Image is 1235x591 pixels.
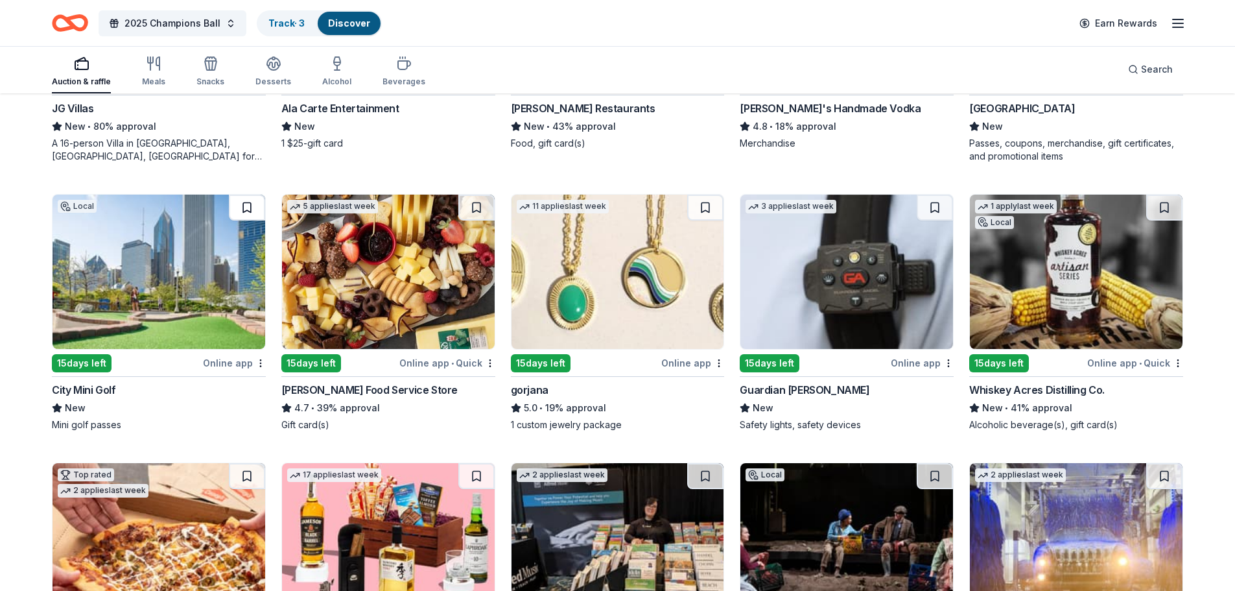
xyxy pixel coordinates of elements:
[539,403,543,413] span: •
[322,77,351,87] div: Alcohol
[891,355,954,371] div: Online app
[1141,62,1173,77] span: Search
[740,354,799,372] div: 15 days left
[753,400,773,416] span: New
[451,358,454,368] span: •
[281,194,495,431] a: Image for Gordon Food Service Store5 applieslast week15days leftOnline app•Quick[PERSON_NAME] Foo...
[294,400,309,416] span: 4.7
[524,119,545,134] span: New
[969,354,1029,372] div: 15 days left
[281,400,495,416] div: 39% approval
[969,101,1075,116] div: [GEOGRAPHIC_DATA]
[511,101,655,116] div: [PERSON_NAME] Restaurants
[257,10,382,36] button: Track· 3Discover
[511,400,725,416] div: 19% approval
[99,10,246,36] button: 2025 Champions Ball
[52,194,266,431] a: Image for City Mini GolfLocal15days leftOnline appCity Mini GolfNewMini golf passes
[52,382,115,398] div: City Mini Golf
[58,484,148,498] div: 2 applies last week
[281,354,341,372] div: 15 days left
[517,468,607,482] div: 2 applies last week
[58,468,114,481] div: Top rated
[399,355,495,371] div: Online app Quick
[382,51,425,93] button: Beverages
[1072,12,1165,35] a: Earn Rewards
[969,194,1183,431] a: Image for Whiskey Acres Distilling Co.1 applylast weekLocal15days leftOnline app•QuickWhiskey Acr...
[770,121,773,132] span: •
[740,195,953,349] img: Image for Guardian Angel Device
[740,137,954,150] div: Merchandise
[88,121,91,132] span: •
[52,77,111,87] div: Auction & raffle
[740,101,921,116] div: [PERSON_NAME]'s Handmade Vodka
[512,195,724,349] img: Image for gorjana
[511,194,725,431] a: Image for gorjana11 applieslast week15days leftOnline appgorjana5.0•19% approval1 custom jewelry ...
[65,119,86,134] span: New
[511,418,725,431] div: 1 custom jewelry package
[53,195,265,349] img: Image for City Mini Golf
[746,468,784,481] div: Local
[753,119,768,134] span: 4.8
[52,119,266,134] div: 80% approval
[970,195,1182,349] img: Image for Whiskey Acres Distilling Co.
[1118,56,1183,82] button: Search
[196,77,224,87] div: Snacks
[982,400,1003,416] span: New
[255,77,291,87] div: Desserts
[969,400,1183,416] div: 41% approval
[740,382,869,398] div: Guardian [PERSON_NAME]
[52,418,266,431] div: Mini golf passes
[281,137,495,150] div: 1 $25-gift card
[287,200,378,213] div: 5 applies last week
[661,355,724,371] div: Online app
[142,51,165,93] button: Meals
[975,468,1066,482] div: 2 applies last week
[511,354,570,372] div: 15 days left
[52,137,266,163] div: A 16-person Villa in [GEOGRAPHIC_DATA], [GEOGRAPHIC_DATA], [GEOGRAPHIC_DATA] for 7days/6nights (R...
[740,418,954,431] div: Safety lights, safety devices
[52,354,112,372] div: 15 days left
[975,216,1014,229] div: Local
[1006,403,1009,413] span: •
[196,51,224,93] button: Snacks
[969,137,1183,163] div: Passes, coupons, merchandise, gift certificates, and promotional items
[65,400,86,416] span: New
[281,418,495,431] div: Gift card(s)
[287,468,381,482] div: 17 applies last week
[58,200,97,213] div: Local
[268,18,305,29] a: Track· 3
[740,119,954,134] div: 18% approval
[142,77,165,87] div: Meals
[281,101,399,116] div: Ala Carte Entertainment
[547,121,550,132] span: •
[281,382,458,398] div: [PERSON_NAME] Food Service Store
[982,119,1003,134] span: New
[124,16,220,31] span: 2025 Champions Ball
[969,382,1105,398] div: Whiskey Acres Distilling Co.
[517,200,609,213] div: 11 applies last week
[1087,355,1183,371] div: Online app Quick
[294,119,315,134] span: New
[255,51,291,93] button: Desserts
[746,200,836,213] div: 3 applies last week
[969,418,1183,431] div: Alcoholic beverage(s), gift card(s)
[52,8,88,38] a: Home
[322,51,351,93] button: Alcohol
[52,51,111,93] button: Auction & raffle
[382,77,425,87] div: Beverages
[740,194,954,431] a: Image for Guardian Angel Device3 applieslast week15days leftOnline appGuardian [PERSON_NAME]NewSa...
[511,382,548,398] div: gorjana
[311,403,314,413] span: •
[282,195,495,349] img: Image for Gordon Food Service Store
[203,355,266,371] div: Online app
[511,137,725,150] div: Food, gift card(s)
[1139,358,1142,368] span: •
[975,200,1057,213] div: 1 apply last week
[52,101,93,116] div: JG Villas
[328,18,370,29] a: Discover
[524,400,537,416] span: 5.0
[511,119,725,134] div: 43% approval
